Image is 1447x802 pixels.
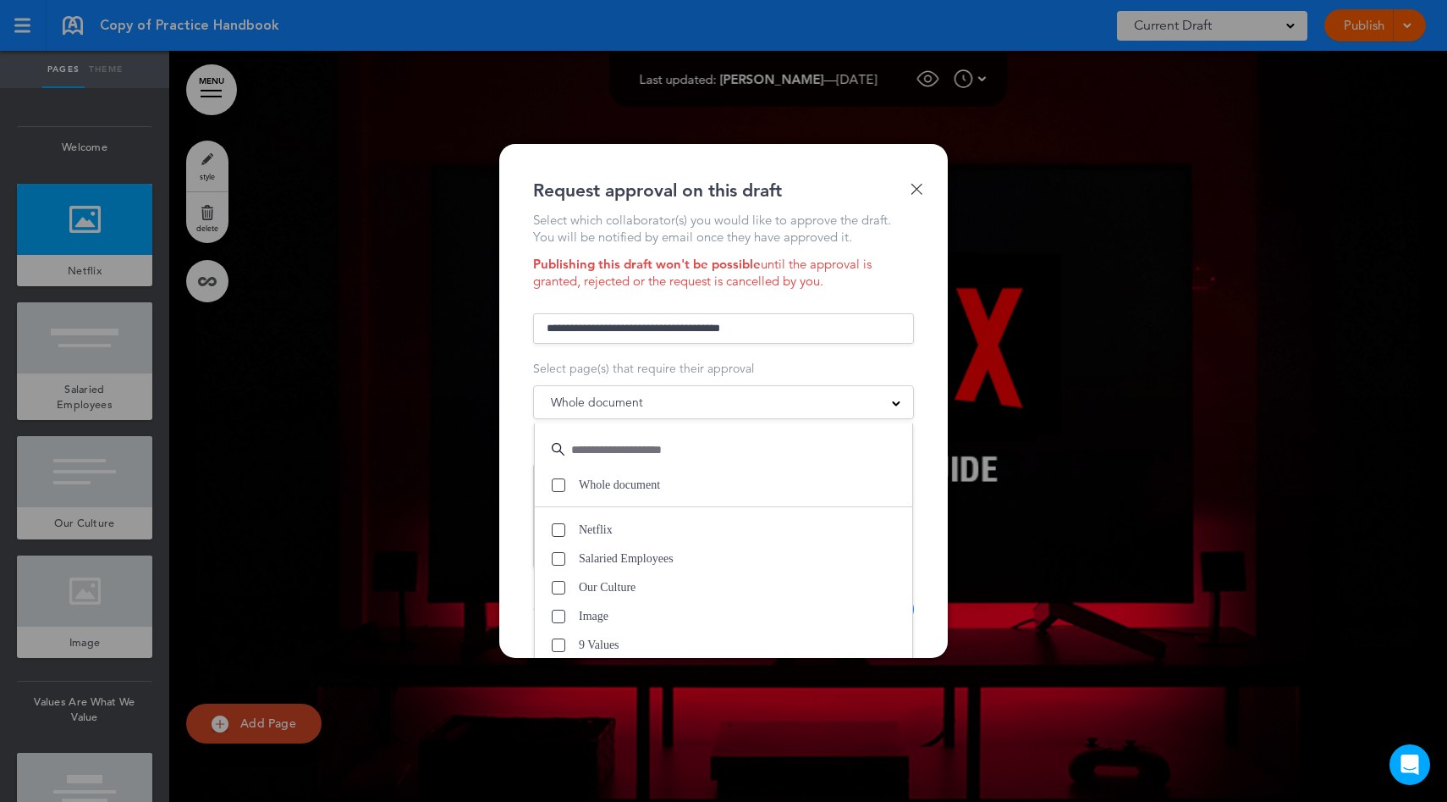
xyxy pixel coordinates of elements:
div: Request approval on this draft [533,178,791,202]
div: until the approval is granted, rejected or the request is cancelled by you. [533,256,914,290]
strong: Publishing this draft won't be possible [533,256,761,272]
span: 9 Values [579,637,619,654]
div: Select which collaborator(s) you would like to approve the draft. You will be notified by email o... [533,212,914,246]
span: Invite message [533,439,613,455]
div: Open Intercom Messenger [1389,744,1430,785]
span: Salaried Employees [579,550,674,567]
span: Select page(s) that require their approval [533,361,754,377]
span: Image [579,608,608,625]
span: Netflix [579,522,613,539]
img: search-icon [552,439,564,460]
a: Cancel [533,603,572,616]
span: Whole document [579,477,660,494]
span: Our Culture [579,579,635,596]
span: Whole document [551,390,643,414]
a: Done [911,183,922,195]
